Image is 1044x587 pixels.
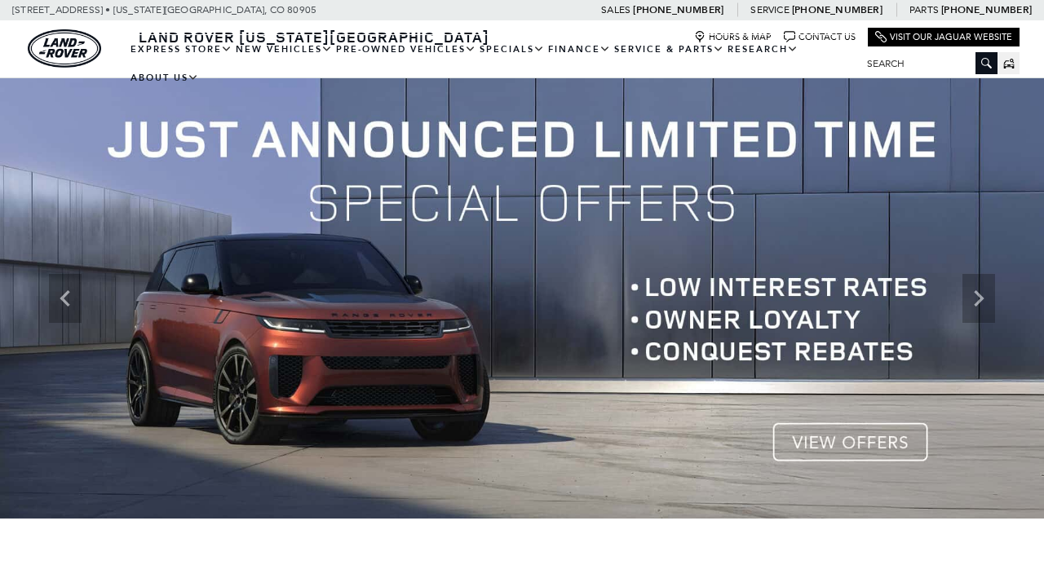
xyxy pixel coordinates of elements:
[334,35,478,64] a: Pre-Owned Vehicles
[546,35,613,64] a: Finance
[792,3,883,16] a: [PHONE_NUMBER]
[129,35,855,92] nav: Main Navigation
[129,27,499,46] a: Land Rover [US_STATE][GEOGRAPHIC_DATA]
[601,4,630,15] span: Sales
[784,31,856,43] a: Contact Us
[129,35,234,64] a: EXPRESS STORE
[694,31,772,43] a: Hours & Map
[28,29,101,68] a: land-rover
[613,35,726,64] a: Service & Parts
[28,29,101,68] img: Land Rover
[129,64,201,92] a: About Us
[234,35,334,64] a: New Vehicles
[909,4,939,15] span: Parts
[875,31,1012,43] a: Visit Our Jaguar Website
[750,4,789,15] span: Service
[941,3,1032,16] a: [PHONE_NUMBER]
[855,54,998,73] input: Search
[139,27,489,46] span: Land Rover [US_STATE][GEOGRAPHIC_DATA]
[478,35,546,64] a: Specials
[633,3,723,16] a: [PHONE_NUMBER]
[726,35,800,64] a: Research
[12,4,316,15] a: [STREET_ADDRESS] • [US_STATE][GEOGRAPHIC_DATA], CO 80905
